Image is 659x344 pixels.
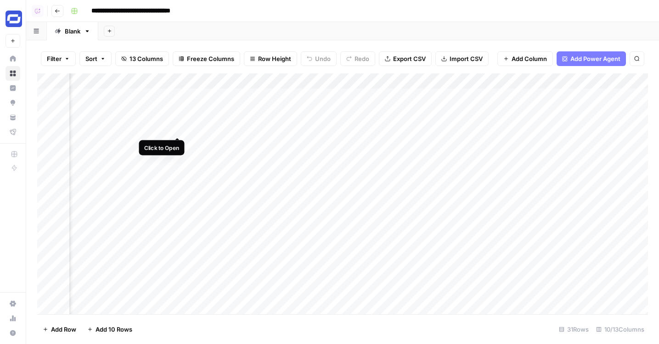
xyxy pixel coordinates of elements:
div: Blank [65,27,80,36]
a: Insights [6,81,20,95]
span: Redo [355,54,369,63]
span: Filter [47,54,62,63]
span: Add Column [512,54,547,63]
a: Flightpath [6,125,20,139]
a: Blank [47,22,98,40]
img: Synthesia Logo [6,11,22,27]
div: Click to Open [144,144,180,152]
span: Add Row [51,325,76,334]
button: 13 Columns [115,51,169,66]
button: Sort [79,51,112,66]
span: 13 Columns [130,54,163,63]
button: Workspace: Synthesia [6,7,20,30]
button: Add Power Agent [557,51,626,66]
button: Add 10 Rows [82,322,138,337]
div: 31 Rows [555,322,592,337]
span: Add 10 Rows [96,325,132,334]
button: Redo [340,51,375,66]
button: Add Column [497,51,553,66]
div: 10/13 Columns [592,322,648,337]
a: Settings [6,296,20,311]
button: Add Row [37,322,82,337]
a: Usage [6,311,20,326]
button: Undo [301,51,337,66]
button: Freeze Columns [173,51,240,66]
a: Your Data [6,110,20,125]
a: Opportunities [6,95,20,110]
a: Home [6,51,20,66]
button: Export CSV [379,51,432,66]
button: Row Height [244,51,297,66]
button: Filter [41,51,76,66]
span: Export CSV [393,54,426,63]
button: Import CSV [435,51,489,66]
span: Sort [85,54,97,63]
span: Undo [315,54,331,63]
a: Browse [6,66,20,81]
span: Freeze Columns [187,54,234,63]
span: Add Power Agent [570,54,620,63]
button: Help + Support [6,326,20,340]
span: Import CSV [450,54,483,63]
span: Row Height [258,54,291,63]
